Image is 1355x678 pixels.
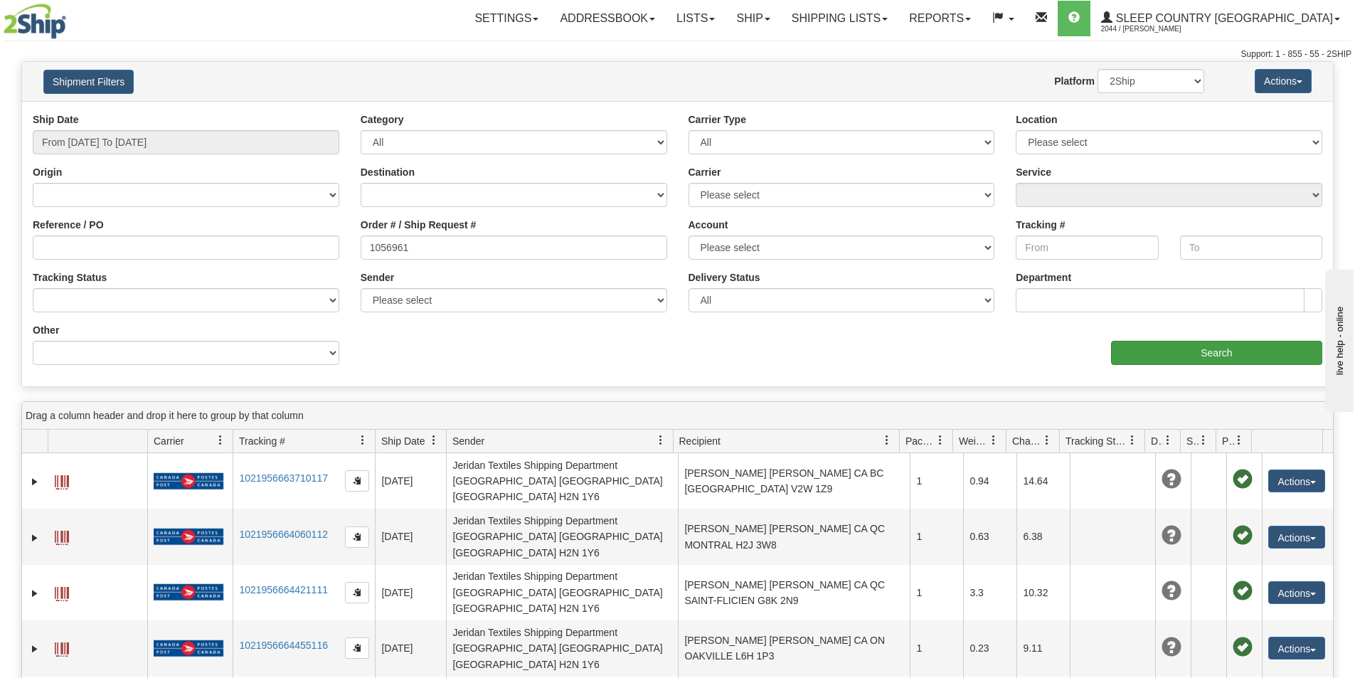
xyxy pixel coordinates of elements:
[154,472,223,490] img: 20 - Canada Post
[678,565,910,620] td: [PERSON_NAME] [PERSON_NAME] CA QC SAINT-FLICIEN G8K 2N9
[1016,165,1051,179] label: Service
[898,1,982,36] a: Reports
[452,434,484,448] span: Sender
[375,620,446,676] td: [DATE]
[381,434,425,448] span: Ship Date
[910,620,963,676] td: 1
[726,1,780,36] a: Ship
[959,434,989,448] span: Weight
[154,583,223,601] img: 20 - Canada Post
[55,469,69,492] a: Label
[1227,428,1251,452] a: Pickup Status filter column settings
[28,586,42,600] a: Expand
[345,470,369,492] button: Copy to clipboard
[154,528,223,546] img: 20 - Canada Post
[689,112,746,127] label: Carrier Type
[1180,235,1322,260] input: To
[154,434,184,448] span: Carrier
[4,48,1351,60] div: Support: 1 - 855 - 55 - 2SHIP
[1222,434,1234,448] span: Pickup Status
[1191,428,1216,452] a: Shipment Issues filter column settings
[689,218,728,232] label: Account
[375,565,446,620] td: [DATE]
[1268,470,1325,492] button: Actions
[361,270,394,285] label: Sender
[1066,434,1127,448] span: Tracking Status
[549,1,666,36] a: Addressbook
[351,428,375,452] a: Tracking # filter column settings
[375,453,446,509] td: [DATE]
[1162,526,1181,546] span: Unknown
[1016,112,1057,127] label: Location
[963,620,1016,676] td: 0.23
[875,428,899,452] a: Recipient filter column settings
[963,453,1016,509] td: 0.94
[689,165,721,179] label: Carrier
[689,270,760,285] label: Delivery Status
[33,323,59,337] label: Other
[375,509,446,564] td: [DATE]
[1112,12,1333,24] span: Sleep Country [GEOGRAPHIC_DATA]
[239,434,285,448] span: Tracking #
[1016,270,1071,285] label: Department
[963,509,1016,564] td: 0.63
[28,642,42,656] a: Expand
[239,529,328,540] a: 1021956664060112
[1162,581,1181,601] span: Unknown
[1012,434,1042,448] span: Charge
[678,453,910,509] td: [PERSON_NAME] [PERSON_NAME] CA BC [GEOGRAPHIC_DATA] V2W 1Z9
[33,218,104,232] label: Reference / PO
[1162,637,1181,657] span: Unknown
[446,565,678,620] td: Jeridan Textiles Shipping Department [GEOGRAPHIC_DATA] [GEOGRAPHIC_DATA] [GEOGRAPHIC_DATA] H2N 1Y6
[1255,69,1312,93] button: Actions
[1016,620,1070,676] td: 9.11
[649,428,673,452] a: Sender filter column settings
[1111,341,1322,365] input: Search
[666,1,726,36] a: Lists
[1016,453,1070,509] td: 14.64
[1162,470,1181,489] span: Unknown
[963,565,1016,620] td: 3.3
[1268,581,1325,604] button: Actions
[55,524,69,547] a: Label
[28,475,42,489] a: Expand
[1268,526,1325,549] button: Actions
[1016,235,1158,260] input: From
[345,637,369,659] button: Copy to clipboard
[55,581,69,603] a: Label
[1090,1,1351,36] a: Sleep Country [GEOGRAPHIC_DATA] 2044 / [PERSON_NAME]
[1233,526,1253,546] span: Pickup Successfully created
[1322,266,1354,411] iframe: chat widget
[55,636,69,659] a: Label
[1268,637,1325,660] button: Actions
[1054,74,1095,88] label: Platform
[422,428,446,452] a: Ship Date filter column settings
[1016,509,1070,564] td: 6.38
[678,509,910,564] td: [PERSON_NAME] [PERSON_NAME] CA QC MONTRAL H2J 3W8
[678,620,910,676] td: [PERSON_NAME] [PERSON_NAME] CA ON OAKVILLE L6H 1P3
[345,582,369,603] button: Copy to clipboard
[1233,470,1253,489] span: Pickup Successfully created
[361,112,404,127] label: Category
[905,434,935,448] span: Packages
[33,112,79,127] label: Ship Date
[345,526,369,548] button: Copy to clipboard
[1233,637,1253,657] span: Pickup Successfully created
[1016,218,1065,232] label: Tracking #
[154,640,223,657] img: 20 - Canada Post
[464,1,549,36] a: Settings
[361,218,477,232] label: Order # / Ship Request #
[361,165,415,179] label: Destination
[910,509,963,564] td: 1
[910,453,963,509] td: 1
[1233,581,1253,601] span: Pickup Successfully created
[239,640,328,651] a: 1021956664455116
[928,428,952,452] a: Packages filter column settings
[446,509,678,564] td: Jeridan Textiles Shipping Department [GEOGRAPHIC_DATA] [GEOGRAPHIC_DATA] [GEOGRAPHIC_DATA] H2N 1Y6
[781,1,898,36] a: Shipping lists
[1101,22,1208,36] span: 2044 / [PERSON_NAME]
[1186,434,1199,448] span: Shipment Issues
[239,584,328,595] a: 1021956664421111
[4,4,66,39] img: logo2044.jpg
[28,531,42,545] a: Expand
